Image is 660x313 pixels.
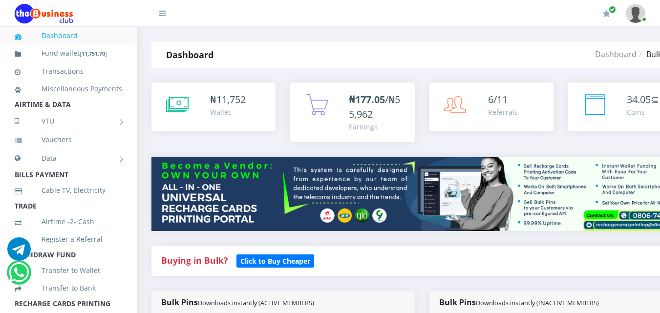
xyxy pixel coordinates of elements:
small: Downloads instantly (ACTIVE MEMBERS) [198,298,314,307]
a: Transfer to Wallet [15,259,122,282]
div: Referrals [488,107,518,117]
a: Miscellaneous Payments [15,78,122,100]
span: 6/11 [488,93,508,106]
div: ₦ [210,92,246,107]
b: 11,751.70 [82,50,105,57]
a: Register a Referral [15,228,122,250]
a: ₦11,752 Wallet [151,83,276,131]
a: Chat for support [7,245,31,261]
a: Transfer to Bank [15,277,122,299]
i: Renew/Upgrade Subscription [603,10,610,18]
a: Data [15,146,122,170]
span: Renew/Upgrade Subscription [609,6,616,13]
img: User [626,4,645,23]
span: /₦55,962 [349,93,400,121]
a: VTU [15,109,122,133]
b: ₦177.05 [349,93,385,106]
div: ⊆ [627,92,659,107]
a: 6/11 Referrals [429,83,554,131]
a: Cable TV, Electricity [15,179,122,202]
div: Coins [627,107,659,117]
a: Transactions [15,60,122,83]
a: Airtime -2- Cash [15,210,122,233]
a: ₦177.05/₦55,962 Earnings [290,83,414,142]
small: [ ] [80,50,107,57]
strong: Buying in Bulk? [161,254,228,266]
small: Downloads instantly (INACTIVE MEMBERS) [476,298,599,307]
a: Fund wallet[11,751.70] [15,42,122,65]
strong: Bulk Pins [439,297,599,308]
div: Earnings [349,122,405,132]
a: Dashboard [595,49,637,60]
a: Chat for support [9,268,29,284]
div: Wallet [210,107,246,117]
strong: Dashboard [166,49,213,61]
a: Click to Buy Cheaper [236,254,314,266]
a: Dashboard [15,24,122,47]
span: 11,752 [216,93,246,106]
span: 34.05 [627,93,651,106]
img: Logo [15,4,73,23]
a: Vouchers [15,128,122,151]
strong: Bulk Pins [161,297,314,308]
b: Click to Buy Cheaper [240,256,310,266]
